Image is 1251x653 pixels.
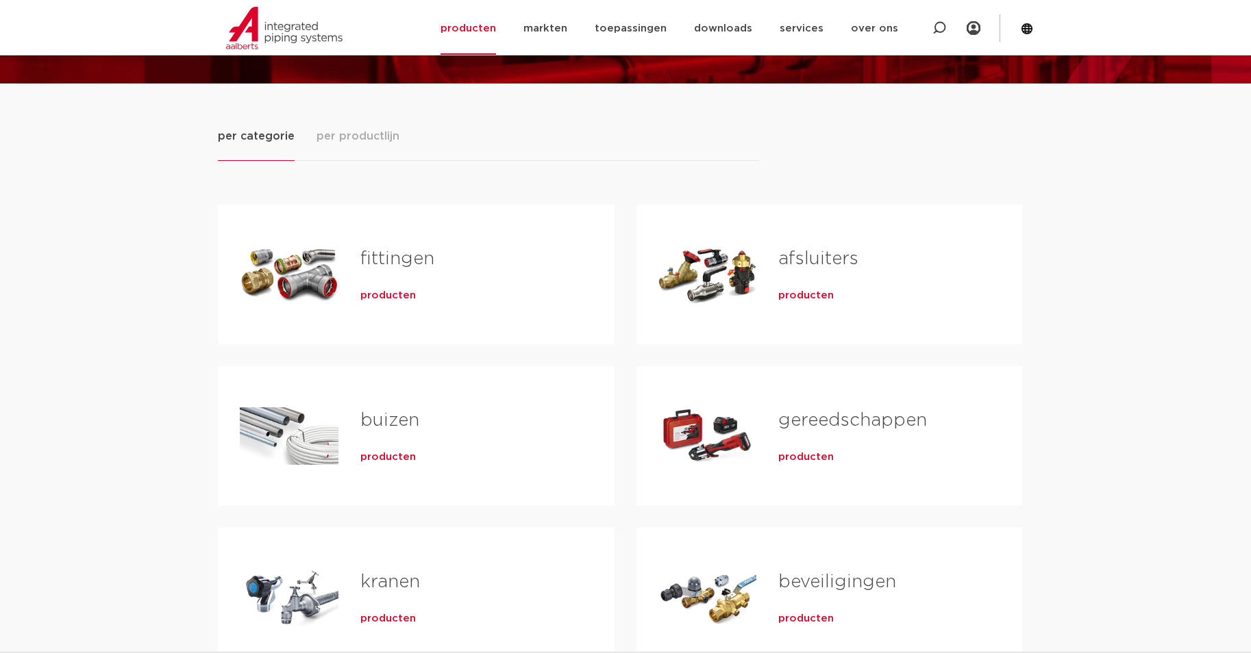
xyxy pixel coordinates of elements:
[360,612,416,626] a: producten
[778,573,896,591] a: beveiligingen
[360,573,420,591] a: kranen
[778,250,858,268] a: afsluiters
[778,289,834,303] a: producten
[523,2,567,55] a: markten
[595,2,667,55] a: toepassingen
[778,450,834,464] a: producten
[694,2,752,55] a: downloads
[441,2,898,55] nav: Menu
[780,2,823,55] a: services
[778,612,834,626] a: producten
[360,289,416,303] a: producten
[360,250,434,268] a: fittingen
[778,411,927,429] a: gereedschappen
[360,411,419,429] a: buizen
[851,2,898,55] a: over ons
[218,128,295,144] span: per categorie
[441,2,496,55] a: producten
[317,128,399,144] span: per productlijn
[360,450,416,464] a: producten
